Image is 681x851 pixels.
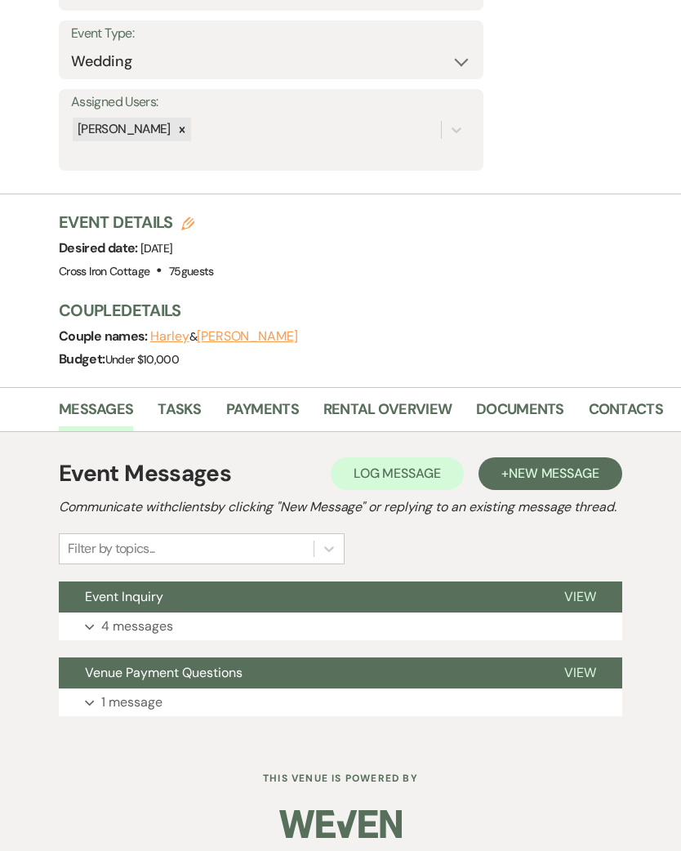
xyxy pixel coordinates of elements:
span: View [564,588,596,605]
button: +New Message [478,457,622,490]
span: Event Inquiry [85,588,163,605]
span: Under $10,000 [105,352,180,367]
a: Messages [59,398,133,431]
h1: Event Messages [59,457,231,491]
button: 4 messages [59,613,622,640]
span: Desired date: [59,239,140,256]
span: 75 guests [169,264,214,278]
span: Couple names: [59,327,150,345]
a: Contacts [589,398,663,431]
label: Assigned Users: [71,91,471,114]
p: 1 message [101,692,162,713]
button: Venue Payment Questions [59,657,538,688]
span: Budget: [59,350,105,368]
button: [PERSON_NAME] [197,330,298,343]
span: View [564,664,596,681]
h3: Couple Details [59,299,665,322]
button: Event Inquiry [59,581,538,613]
span: Log Message [354,465,441,482]
button: View [538,657,622,688]
h3: Event Details [59,211,214,234]
span: Cross Iron Cottage [59,264,149,278]
span: [DATE] [140,241,172,256]
a: Rental Overview [323,398,452,431]
button: View [538,581,622,613]
button: Log Message [331,457,464,490]
a: Payments [226,398,299,431]
div: Filter by topics... [68,539,155,559]
span: New Message [509,465,599,482]
a: Documents [476,398,564,431]
h2: Communicate with clients by clicking "New Message" or replying to an existing message thread. [59,497,622,517]
label: Event Type: [71,22,471,46]
a: Tasks [158,398,201,431]
span: & [150,329,298,344]
div: [PERSON_NAME] [73,118,173,141]
button: 1 message [59,688,622,716]
p: 4 messages [101,616,173,637]
button: Harley [150,330,189,343]
span: Venue Payment Questions [85,664,243,681]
